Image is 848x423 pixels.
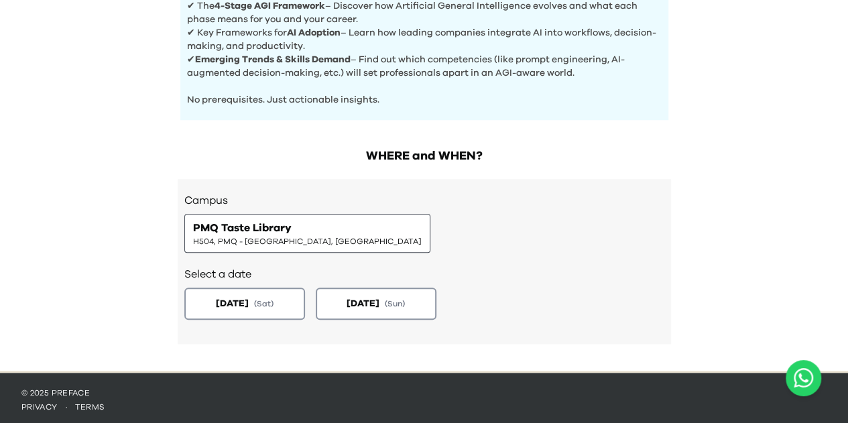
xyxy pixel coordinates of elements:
[21,387,827,398] p: © 2025 Preface
[216,297,249,310] span: [DATE]
[187,80,662,107] p: No prerequisites. Just actionable insights.
[786,360,821,396] a: Chat with us on WhatsApp
[178,147,671,166] h2: WHERE and WHEN?
[187,26,662,53] p: ✔ Key Frameworks for – Learn how leading companies integrate AI into workflows, decision-making, ...
[21,403,58,411] a: privacy
[347,297,379,310] span: [DATE]
[184,288,305,320] button: [DATE](Sat)
[215,1,325,11] b: 4-Stage AGI Framework
[187,53,662,80] p: ✔ – Find out which competencies (like prompt engineering, AI-augmented decision-making, etc.) wil...
[193,220,292,236] span: PMQ Taste Library
[287,28,341,38] b: AI Adoption
[254,298,274,309] span: ( Sat )
[58,403,75,411] span: ·
[316,288,436,320] button: [DATE](Sun)
[193,236,422,247] span: H504, PMQ - [GEOGRAPHIC_DATA], [GEOGRAPHIC_DATA]
[184,266,664,282] h2: Select a date
[385,298,405,309] span: ( Sun )
[184,192,664,208] h3: Campus
[195,55,351,64] b: Emerging Trends & Skills Demand
[786,360,821,396] button: Open WhatsApp chat
[75,403,105,411] a: terms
